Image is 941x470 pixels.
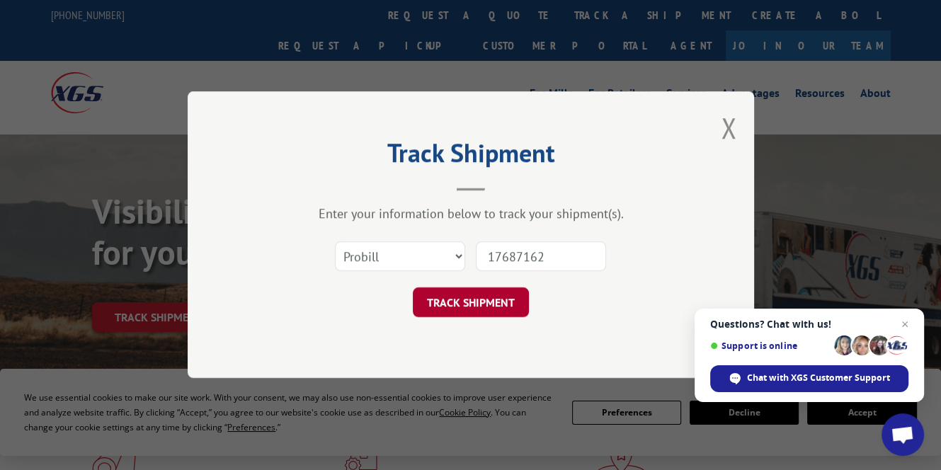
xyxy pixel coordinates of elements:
[710,319,908,330] span: Questions? Chat with us!
[258,143,683,170] h2: Track Shipment
[747,372,890,384] span: Chat with XGS Customer Support
[721,109,736,147] button: Close modal
[710,340,829,351] span: Support is online
[896,316,913,333] span: Close chat
[882,413,924,456] div: Open chat
[258,206,683,222] div: Enter your information below to track your shipment(s).
[710,365,908,392] div: Chat with XGS Customer Support
[413,288,529,318] button: TRACK SHIPMENT
[476,242,606,272] input: Number(s)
